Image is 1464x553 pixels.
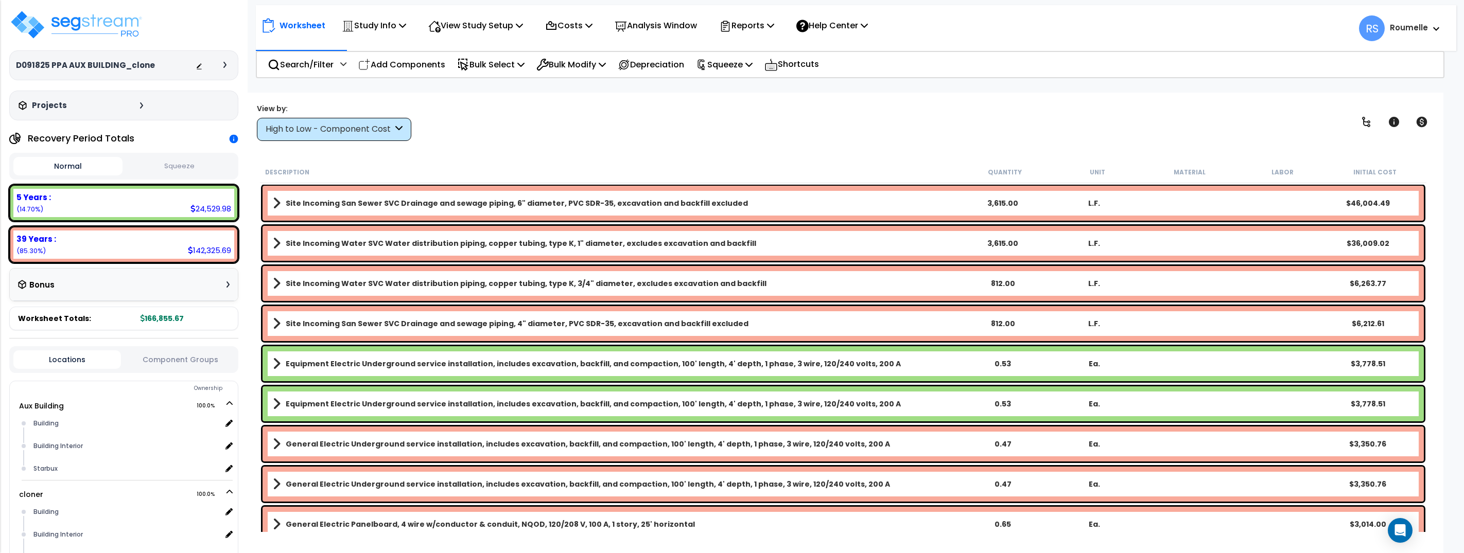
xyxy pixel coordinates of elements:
small: Description [265,168,309,176]
div: L.F. [1049,278,1140,289]
div: $3,350.76 [1322,479,1413,489]
a: cloner 100.0% [19,489,43,500]
div: L.F. [1049,198,1140,208]
a: Assembly Title [273,316,957,331]
div: Open Intercom Messenger [1388,518,1413,543]
p: Search/Filter [268,58,334,72]
p: Study Info [342,19,406,32]
div: Ownership [30,382,238,395]
b: Site Incoming San Sewer SVC Drainage and sewage piping, 4" diameter, PVC SDR-35, excavation and b... [286,318,748,329]
h3: Projects [32,100,67,111]
div: Add Components [353,52,451,77]
div: $36,009.02 [1322,238,1413,248]
button: Squeeze [125,157,234,175]
div: Ea. [1049,399,1140,409]
button: Normal [13,157,123,175]
b: Site Incoming Water SVC Water distribution piping, copper tubing, type K, 3/4" diameter, excludes... [286,278,766,289]
div: High to Low - Component Cost [266,123,393,135]
span: Worksheet Totals: [18,313,91,324]
div: 0.53 [957,359,1048,369]
a: Assembly Title [273,276,957,291]
div: Ea. [1049,359,1140,369]
b: Equipment Electric Underground service installation, includes excavation, backfill, and compactio... [286,399,901,409]
b: Equipment Electric Underground service installation, includes excavation, backfill, and compactio... [286,359,901,369]
div: Shortcuts [759,52,825,77]
div: $6,212.61 [1322,318,1413,329]
b: 39 Years : [16,234,56,244]
div: 3,615.00 [957,238,1048,248]
div: $3,778.51 [1322,359,1413,369]
h3: Bonus [29,281,55,290]
div: Building [31,417,221,430]
div: 0.65 [957,519,1048,529]
div: Building [31,506,221,518]
div: 0.53 [957,399,1048,409]
span: RS [1359,15,1385,41]
p: Squeeze [696,58,753,72]
a: Assembly Title [273,356,957,371]
div: L.F. [1049,238,1140,248]
div: 0.47 [957,439,1048,449]
p: Add Components [358,58,445,72]
div: 24,529.98 [190,203,231,214]
div: L.F. [1049,318,1140,329]
div: $3,014.00 [1322,519,1413,529]
div: Starbux [31,462,221,475]
div: $3,778.51 [1322,399,1413,409]
a: Assembly Title [273,517,957,531]
small: 85.29868358683885% [16,246,46,255]
b: Site Incoming Water SVC Water distribution piping, copper tubing, type K, 1" diameter, excludes e... [286,238,756,248]
h4: Recovery Period Totals [28,133,134,144]
p: View Study Setup [428,19,523,32]
b: Site Incoming San Sewer SVC Drainage and sewage piping, 6" diameter, PVC SDR-35, excavation and b... [286,198,748,208]
a: Assembly Title [273,236,957,251]
p: Worksheet [280,19,325,32]
a: Assembly Title [273,477,957,491]
a: Aux Building 100.0% [19,401,64,411]
p: Costs [545,19,592,32]
p: Analysis Window [615,19,697,32]
small: 14.701316413161148% [16,205,43,213]
div: View by: [257,103,411,114]
div: 0.47 [957,479,1048,489]
p: Shortcuts [764,57,819,72]
p: Bulk Select [457,58,525,72]
a: Assembly Title [273,437,957,451]
button: Locations [13,350,121,369]
b: 166,855.67 [141,313,184,324]
div: Ea. [1049,479,1140,489]
div: Building Interior [31,440,221,452]
b: General Electric Underground service installation, includes excavation, backfill, and compaction,... [286,479,890,489]
a: Assembly Title [273,196,957,210]
small: Labor [1271,168,1294,176]
small: Material [1174,168,1206,176]
small: Initial Cost [1353,168,1397,176]
p: Bulk Modify [536,58,606,72]
div: Ea. [1049,519,1140,529]
p: Help Center [796,19,868,32]
a: Assembly Title [273,397,957,411]
img: logo_pro_r.png [9,9,143,40]
div: 812.00 [957,318,1048,329]
span: 100.0% [197,488,224,501]
span: 100.0% [197,400,224,412]
div: Depreciation [612,52,690,77]
b: General Electric Underground service installation, includes excavation, backfill, and compaction,... [286,439,890,449]
small: Quantity [988,168,1022,176]
div: Ea. [1049,439,1140,449]
small: Unit [1090,168,1105,176]
button: Component Groups [126,354,234,365]
b: General Electric Panelboard, 4 wire w/conductor & conduit, NQOD, 120/208 V, 100 A, 1 story, 25' h... [286,519,695,529]
b: 5 Years : [16,192,51,203]
b: Roumelle [1390,22,1428,33]
div: $46,004.49 [1322,198,1413,208]
p: Reports [719,19,774,32]
div: 812.00 [957,278,1048,289]
p: Depreciation [618,58,684,72]
div: $6,263.77 [1322,278,1413,289]
div: $3,350.76 [1322,439,1413,449]
div: 3,615.00 [957,198,1048,208]
div: Building Interior [31,528,221,541]
div: 142,325.69 [188,245,231,256]
h3: D091825 PPA AUX BUILDING_clone [16,60,155,70]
